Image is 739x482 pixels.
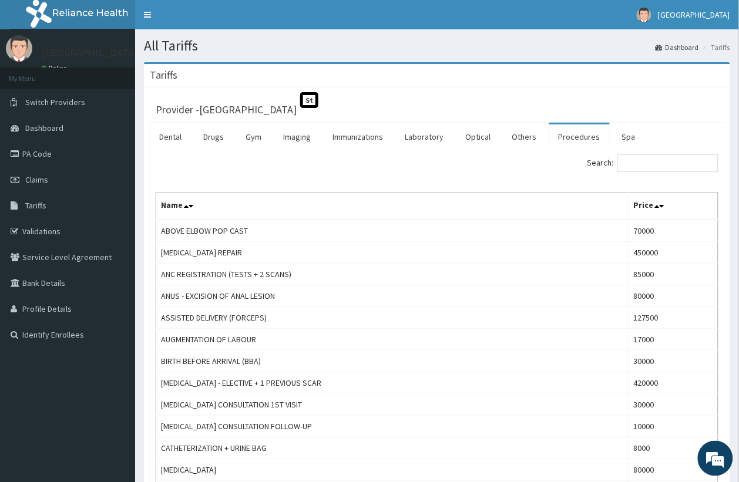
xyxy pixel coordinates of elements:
[156,372,629,394] td: [MEDICAL_DATA] - ELECTIVE + 1 PREVIOUS SCAR
[41,64,69,72] a: Online
[456,124,500,149] a: Optical
[25,123,63,133] span: Dashboard
[156,350,629,372] td: BIRTH BEFORE ARRIVAL (BBA)
[629,437,718,459] td: 8000
[629,394,718,416] td: 30000
[156,329,629,350] td: AUGMENTATION OF LABOUR
[25,174,48,185] span: Claims
[549,124,610,149] a: Procedures
[503,124,546,149] a: Others
[41,48,138,58] p: [GEOGRAPHIC_DATA]
[629,459,718,481] td: 80000
[194,124,233,149] a: Drugs
[629,242,718,264] td: 450000
[156,437,629,459] td: CATHETERIZATION + URINE BAG
[629,285,718,307] td: 80000
[156,242,629,264] td: [MEDICAL_DATA] REPAIR
[629,372,718,394] td: 420000
[629,193,718,220] th: Price
[629,350,718,372] td: 30000
[156,220,629,242] td: ABOVE ELBOW POP CAST
[629,264,718,285] td: 85000
[395,124,453,149] a: Laboratory
[6,321,224,362] textarea: Type your message and hit 'Enter'
[274,124,320,149] a: Imaging
[156,416,629,437] td: [MEDICAL_DATA] CONSULTATION FOLLOW-UP
[193,6,221,34] div: Minimize live chat window
[629,416,718,437] td: 10000
[637,8,651,22] img: User Image
[613,124,645,149] a: Spa
[144,38,730,53] h1: All Tariffs
[22,59,48,88] img: d_794563401_company_1708531726252_794563401
[323,124,392,149] a: Immunizations
[150,70,177,80] h3: Tariffs
[156,459,629,481] td: [MEDICAL_DATA]
[150,124,191,149] a: Dental
[156,307,629,329] td: ASSISTED DELIVERY (FORCEPS)
[156,105,297,115] h3: Provider - [GEOGRAPHIC_DATA]
[68,148,162,267] span: We're online!
[700,42,730,52] li: Tariffs
[61,66,197,81] div: Chat with us now
[156,394,629,416] td: [MEDICAL_DATA] CONSULTATION 1ST VISIT
[629,220,718,242] td: 70000
[300,92,318,108] span: St
[659,9,730,20] span: [GEOGRAPHIC_DATA]
[25,200,46,211] span: Tariffs
[236,124,271,149] a: Gym
[156,264,629,285] td: ANC REGISTRATION (TESTS + 2 SCANS)
[629,307,718,329] td: 127500
[156,285,629,307] td: ANUS - EXCISION OF ANAL LESION
[6,35,32,62] img: User Image
[25,97,85,107] span: Switch Providers
[587,154,718,172] label: Search:
[656,42,699,52] a: Dashboard
[629,329,718,350] td: 17000
[617,154,718,172] input: Search:
[156,193,629,220] th: Name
